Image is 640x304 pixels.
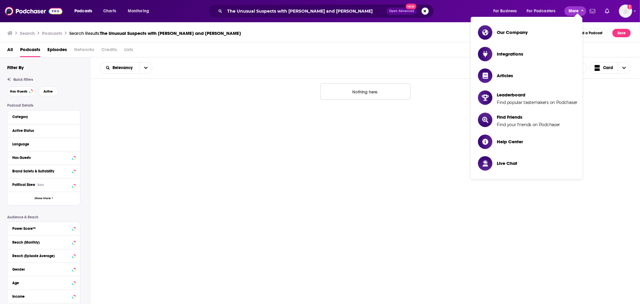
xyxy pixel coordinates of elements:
[8,192,80,205] button: Show More
[493,7,517,15] span: For Business
[38,87,58,96] button: Active
[497,160,517,166] span: Live Chat
[214,4,440,18] div: Search podcasts, credits, & more...
[12,167,75,175] button: Brand Safety & Suitability
[527,7,556,15] span: For Podcasters
[619,5,632,18] img: User Profile
[619,5,632,18] span: Logged in as hmill
[5,5,62,17] img: Podchaser - Follow, Share and Rate Podcasts
[70,6,100,16] button: open menu
[12,238,75,246] button: Reach (Monthly)
[389,10,414,13] span: Open Advanced
[497,122,560,127] span: Find your friends on Podchaser
[12,294,70,299] div: Income
[569,7,579,15] span: More
[74,45,94,57] span: Networks
[7,215,80,219] p: Audience & Reach
[12,292,75,300] button: Income
[20,30,35,36] h3: Search
[12,226,70,231] div: Power Score™
[7,65,24,70] h2: Filter By
[12,154,75,161] button: Has Guests
[42,30,62,36] h3: Podcasts
[12,127,75,134] button: Active Status
[12,240,70,245] div: Reach (Monthly)
[612,29,631,37] button: Save
[627,5,632,9] svg: Add a profile image
[497,92,578,98] span: Leaderboard
[12,267,70,272] div: Gender
[12,129,71,133] div: Active Status
[12,183,35,187] span: Political Skew
[587,6,598,16] a: Show notifications dropdown
[12,115,71,119] div: Category
[12,265,75,273] button: Gender
[225,6,386,16] input: Search podcasts, credits, & more...
[12,252,75,259] button: Reach (Episode Average)
[523,6,564,16] button: open menu
[13,78,33,82] span: Quick Filters
[497,73,513,78] span: Articles
[140,62,152,73] button: open menu
[619,5,632,18] button: Show profile menu
[100,66,140,70] button: open menu
[124,6,157,16] button: open menu
[497,139,523,144] span: Help Center
[12,181,75,188] button: Political SkewBeta
[12,281,70,285] div: Age
[497,114,560,120] span: Find Friends
[12,113,75,120] button: Category
[100,30,241,36] span: The Unusual Suspects with [PERSON_NAME] and [PERSON_NAME]
[489,6,524,16] button: open menu
[320,84,410,100] button: Nothing here.
[47,45,67,57] a: Episodes
[12,279,75,286] button: Age
[69,30,241,36] a: Search Results:The Unusual Suspects with [PERSON_NAME] and [PERSON_NAME]
[7,103,80,108] p: Podcast Details
[406,4,416,9] span: New
[74,7,92,15] span: Podcasts
[497,100,578,105] span: Find popular tastemakers on Podchaser
[10,90,27,93] span: Has Guests
[20,45,40,57] a: Podcasts
[12,156,70,160] div: Has Guests
[100,62,152,74] h2: Choose List sort
[69,30,241,36] div: Search Results:
[35,197,51,200] span: Show More
[386,8,417,15] button: Open AdvancedNew
[12,169,70,173] div: Brand Safety & Suitability
[44,90,53,93] span: Active
[101,45,117,57] span: Credits
[38,183,44,187] div: Beta
[12,224,75,232] button: Power Score™
[99,6,120,16] a: Charts
[7,45,13,57] a: All
[103,7,116,15] span: Charts
[564,6,586,16] button: close menu
[7,87,36,96] button: Has Guests
[497,51,523,57] span: Integrations
[497,29,528,35] span: Our Company
[113,66,135,70] span: Relevancy
[12,254,70,258] div: Reach (Episode Average)
[603,66,613,70] span: Card
[124,45,133,57] span: Lists
[12,142,71,146] div: Language
[567,29,608,37] a: Add a Podcast
[602,6,612,16] a: Show notifications dropdown
[590,62,631,74] button: Choose View
[12,140,75,148] button: Language
[128,7,149,15] span: Monitoring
